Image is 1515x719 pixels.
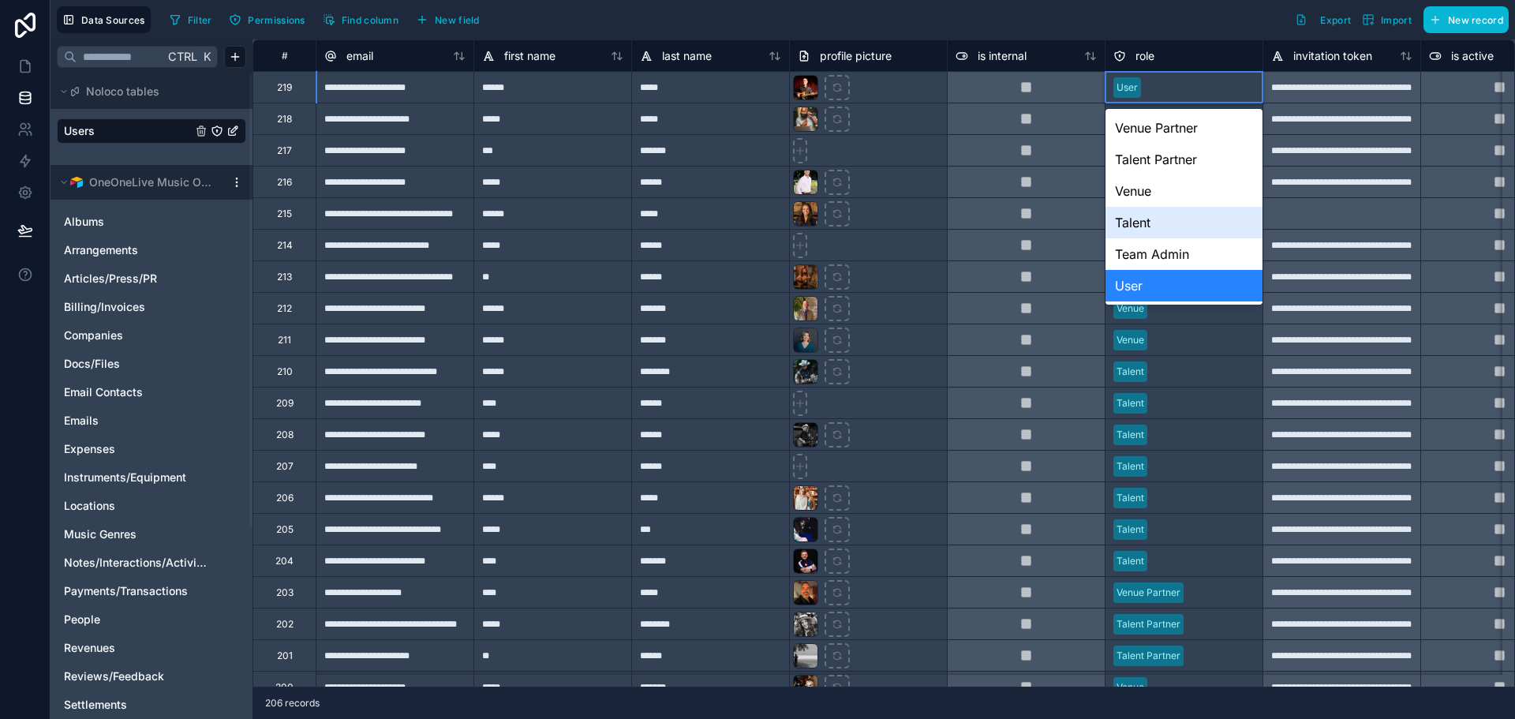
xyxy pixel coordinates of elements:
[64,214,208,230] a: Albums
[317,8,404,32] button: Find column
[410,8,485,32] button: New field
[64,299,208,315] a: Billing/Invoices
[64,498,115,514] span: Locations
[57,6,151,33] button: Data Sources
[64,413,99,429] span: Emails
[57,579,246,604] div: Payments/Transactions
[64,441,115,457] span: Expenses
[201,51,212,62] span: K
[57,607,246,632] div: People
[64,356,208,372] a: Docs/Files
[64,271,157,286] span: Articles/Press/PR
[64,328,208,343] a: Companies
[64,214,104,230] span: Albums
[64,441,208,457] a: Expenses
[57,465,246,490] div: Instruments/Equipment
[278,334,291,346] div: 211
[57,692,246,717] div: Settlements
[64,299,145,315] span: Billing/Invoices
[1417,6,1509,33] a: New record
[276,429,294,441] div: 208
[188,14,212,26] span: Filter
[248,14,305,26] span: Permissions
[64,612,100,627] span: People
[1117,428,1144,442] div: Talent
[57,209,246,234] div: Albums
[166,47,199,66] span: Ctrl
[1356,6,1417,33] button: Import
[276,460,294,473] div: 207
[1451,48,1494,64] span: is active
[57,171,224,193] button: Airtable LogoOneOneLive Music OS Portal
[277,365,293,378] div: 210
[276,618,294,631] div: 202
[276,523,294,536] div: 205
[1105,175,1262,207] div: Venue
[57,436,246,462] div: Expenses
[1117,301,1144,316] div: Venue
[64,384,143,400] span: Email Contacts
[89,174,217,190] span: OneOneLive Music OS Portal
[1105,238,1262,270] div: Team Admin
[64,526,208,542] a: Music Genres
[223,8,316,32] a: Permissions
[1381,14,1412,26] span: Import
[1105,144,1262,175] div: Talent Partner
[277,271,292,283] div: 213
[1117,680,1144,695] div: Venue
[277,650,293,662] div: 201
[86,84,159,99] span: Noloco tables
[277,144,292,157] div: 217
[1117,459,1144,474] div: Talent
[57,522,246,547] div: Music Genres
[1293,48,1372,64] span: invitation token
[57,380,246,405] div: Email Contacts
[1117,396,1144,410] div: Talent
[57,664,246,689] div: Reviews/Feedback
[223,8,310,32] button: Permissions
[346,48,373,64] span: email
[57,81,237,103] button: Noloco tables
[265,697,320,710] span: 206 records
[504,48,555,64] span: first name
[64,242,138,258] span: Arrangements
[64,498,208,514] a: Locations
[1117,617,1180,631] div: Talent Partner
[57,323,246,348] div: Companies
[265,50,304,62] div: #
[1320,14,1351,26] span: Export
[1117,554,1144,568] div: Talent
[276,492,294,504] div: 206
[64,413,208,429] a: Emails
[275,681,294,694] div: 200
[1117,491,1144,505] div: Talent
[64,271,208,286] a: Articles/Press/PR
[70,176,83,189] img: Airtable Logo
[64,470,186,485] span: Instruments/Equipment
[64,612,208,627] a: People
[64,242,208,258] a: Arrangements
[64,555,208,571] a: Notes/Interactions/Activities
[1117,586,1180,600] div: Venue Partner
[64,384,208,400] a: Email Contacts
[1105,270,1262,301] div: User
[64,123,192,139] a: Users
[64,697,127,713] span: Settlements
[662,48,712,64] span: last name
[277,81,292,94] div: 219
[277,113,292,125] div: 218
[820,48,892,64] span: profile picture
[275,555,294,567] div: 204
[64,640,208,656] a: Revenues
[64,583,208,599] a: Payments/Transactions
[64,123,95,139] span: Users
[1117,649,1180,663] div: Talent Partner
[1135,48,1154,64] span: role
[57,118,246,144] div: Users
[64,697,208,713] a: Settlements
[1117,522,1144,537] div: Talent
[1289,6,1356,33] button: Export
[1448,14,1503,26] span: New record
[57,493,246,519] div: Locations
[64,328,123,343] span: Companies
